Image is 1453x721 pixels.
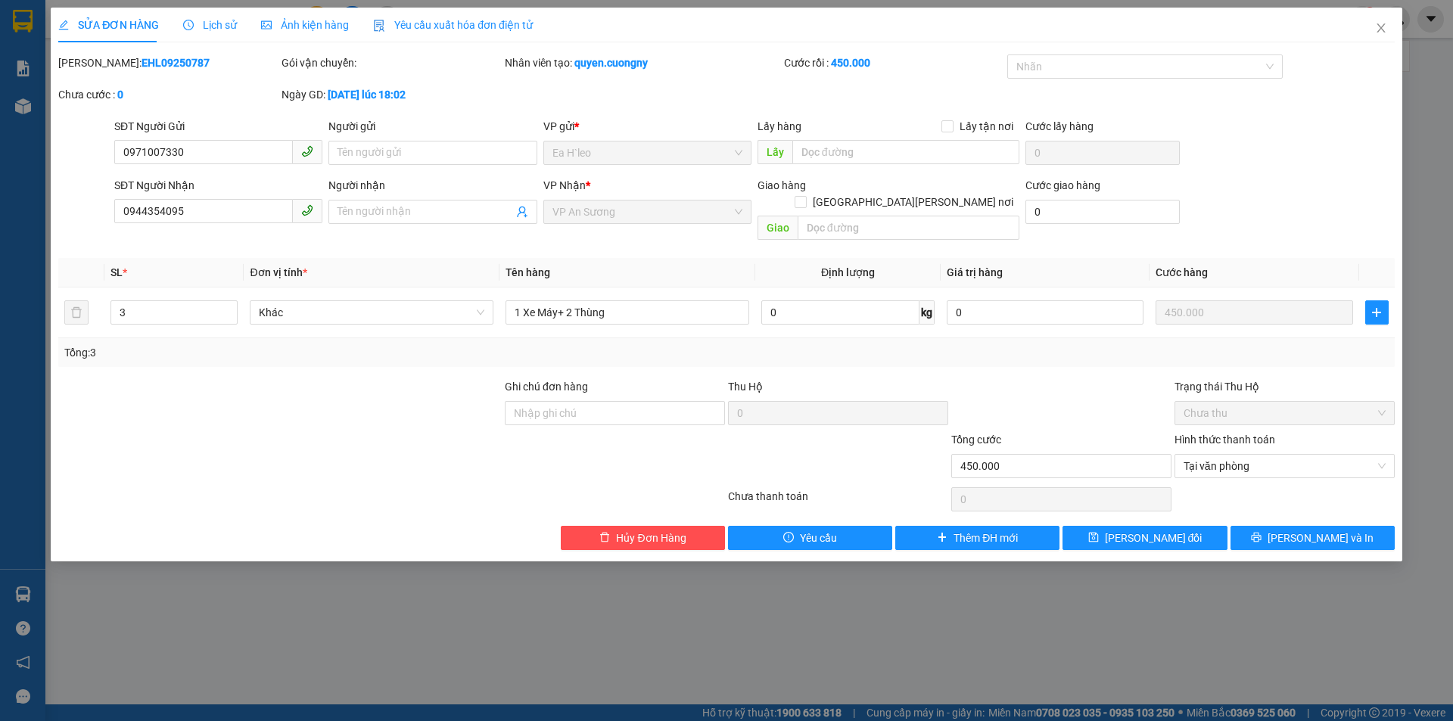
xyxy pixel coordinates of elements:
[373,20,385,32] img: icon
[183,19,237,31] span: Lịch sử
[1251,532,1262,544] span: printer
[328,118,537,135] div: Người gửi
[117,89,123,101] b: 0
[505,401,725,425] input: Ghi chú đơn hàng
[1025,179,1100,191] label: Cước giao hàng
[954,118,1019,135] span: Lấy tận nơi
[114,118,322,135] div: SĐT Người Gửi
[543,179,586,191] span: VP Nhận
[758,140,792,164] span: Lấy
[1175,378,1395,395] div: Trạng thái Thu Hộ
[505,381,588,393] label: Ghi chú đơn hàng
[259,301,484,324] span: Khác
[58,86,278,103] div: Chưa cước :
[1063,526,1227,550] button: save[PERSON_NAME] đổi
[807,194,1019,210] span: [GEOGRAPHIC_DATA][PERSON_NAME] nơi
[58,54,278,71] div: [PERSON_NAME]:
[1268,530,1374,546] span: [PERSON_NAME] và In
[1231,526,1395,550] button: printer[PERSON_NAME] và In
[373,19,533,31] span: Yêu cầu xuất hóa đơn điện tử
[301,145,313,157] span: phone
[552,200,742,223] span: VP An Sương
[784,54,1004,71] div: Cước rồi :
[561,526,725,550] button: deleteHủy Đơn Hàng
[1360,8,1402,50] button: Close
[64,300,89,325] button: delete
[1184,402,1386,424] span: Chưa thu
[183,20,194,30] span: clock-circle
[758,216,798,240] span: Giao
[1025,200,1180,224] input: Cước giao hàng
[726,488,950,514] div: Chưa thanh toán
[599,532,610,544] span: delete
[919,300,935,325] span: kg
[261,20,272,30] span: picture
[1025,141,1180,165] input: Cước lấy hàng
[1088,532,1099,544] span: save
[301,204,313,216] span: phone
[951,434,1001,446] span: Tổng cước
[250,266,306,278] span: Đơn vị tính
[506,266,550,278] span: Tên hàng
[516,206,528,218] span: user-add
[1366,306,1388,319] span: plus
[1175,434,1275,446] label: Hình thức thanh toán
[800,530,837,546] span: Yêu cầu
[506,300,749,325] input: VD: Bàn, Ghế
[505,54,781,71] div: Nhân viên tạo:
[937,532,947,544] span: plus
[1156,266,1208,278] span: Cước hàng
[328,177,537,194] div: Người nhận
[616,530,686,546] span: Hủy Đơn Hàng
[954,530,1018,546] span: Thêm ĐH mới
[792,140,1019,164] input: Dọc đường
[328,89,406,101] b: [DATE] lúc 18:02
[552,141,742,164] span: Ea H`leo
[947,266,1003,278] span: Giá trị hàng
[110,266,123,278] span: SL
[821,266,875,278] span: Định lượng
[142,57,210,69] b: EHL09250787
[1365,300,1389,325] button: plus
[798,216,1019,240] input: Dọc đường
[1375,22,1387,34] span: close
[64,344,561,361] div: Tổng: 3
[58,19,159,31] span: SỬA ĐƠN HÀNG
[831,57,870,69] b: 450.000
[895,526,1059,550] button: plusThêm ĐH mới
[282,86,502,103] div: Ngày GD:
[758,179,806,191] span: Giao hàng
[543,118,751,135] div: VP gửi
[728,526,892,550] button: exclamation-circleYêu cầu
[1184,455,1386,477] span: Tại văn phòng
[261,19,349,31] span: Ảnh kiện hàng
[758,120,801,132] span: Lấy hàng
[282,54,502,71] div: Gói vận chuyển:
[783,532,794,544] span: exclamation-circle
[728,381,763,393] span: Thu Hộ
[574,57,648,69] b: quyen.cuongny
[58,20,69,30] span: edit
[1156,300,1352,325] input: 0
[1025,120,1094,132] label: Cước lấy hàng
[1105,530,1203,546] span: [PERSON_NAME] đổi
[114,177,322,194] div: SĐT Người Nhận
